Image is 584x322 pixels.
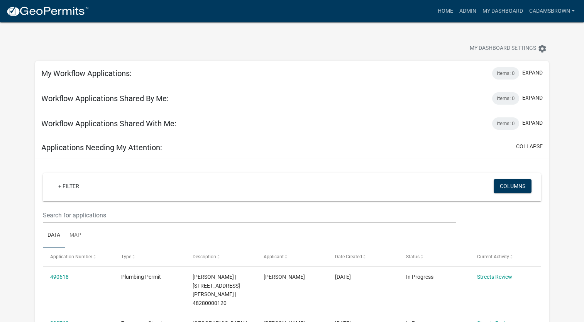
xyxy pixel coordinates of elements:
span: Applicant [264,254,284,259]
a: My Dashboard [479,4,526,19]
div: Items: 0 [492,67,519,80]
datatable-header-cell: Applicant [256,247,327,266]
a: 490618 [50,274,69,280]
input: Search for applications [43,207,456,223]
a: Data [43,223,65,248]
h5: Workflow Applications Shared By Me: [41,94,169,103]
datatable-header-cell: Type [114,247,185,266]
a: Home [435,4,456,19]
a: cadamsbrown [526,4,578,19]
button: expand [522,94,543,102]
button: collapse [516,142,543,151]
span: 10/09/2025 [335,274,351,280]
span: Type [121,254,131,259]
datatable-header-cell: Current Activity [470,247,541,266]
h5: Workflow Applications Shared With Me: [41,119,176,128]
button: expand [522,119,543,127]
span: My Dashboard Settings [470,44,536,53]
button: My Dashboard Settingssettings [464,41,553,56]
span: Jennie Starman | 1212 STEPHEN CT | 48280000120 [193,274,240,306]
div: Items: 0 [492,92,519,105]
h5: Applications Needing My Attention: [41,143,162,152]
span: Application Number [50,254,92,259]
span: Plumbing Permit [121,274,161,280]
a: Streets Review [477,274,512,280]
span: In Progress [406,274,433,280]
span: Current Activity [477,254,509,259]
button: expand [522,69,543,77]
datatable-header-cell: Date Created [327,247,398,266]
span: Date Created [335,254,362,259]
a: + Filter [52,179,85,193]
div: Items: 0 [492,117,519,130]
span: Robin Horsch [264,274,305,280]
span: Description [193,254,216,259]
a: Map [65,223,86,248]
button: Columns [494,179,532,193]
i: settings [538,44,547,53]
span: Status [406,254,420,259]
datatable-header-cell: Status [399,247,470,266]
datatable-header-cell: Description [185,247,256,266]
datatable-header-cell: Application Number [43,247,114,266]
a: Admin [456,4,479,19]
h5: My Workflow Applications: [41,69,132,78]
